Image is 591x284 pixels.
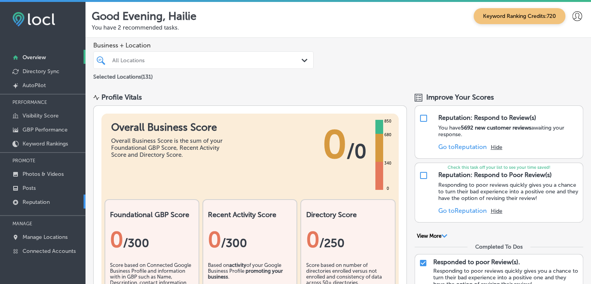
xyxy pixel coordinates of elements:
[101,93,142,102] div: Profile Vitals
[383,132,393,138] div: 680
[475,244,523,250] div: Completed To Dos
[30,46,70,51] div: Domain Overview
[491,208,502,214] button: Hide
[438,182,579,202] p: Responding to poor reviews quickly gives you a chance to turn their bad experience into a positiv...
[415,165,583,170] p: Check this task off your list to see your time saved!
[112,57,302,63] div: All Locations
[319,236,344,250] span: /250
[306,227,390,252] div: 0
[12,20,19,26] img: website_grey.svg
[23,82,46,89] p: AutoPilot
[110,227,194,252] div: 0
[92,24,585,31] p: You have 2 recommended tasks.
[383,118,393,124] div: 850
[12,12,19,19] img: logo_orange.svg
[22,12,38,19] div: v 4.0.25
[92,10,197,23] p: Good Evening, Hailie
[23,126,68,133] p: GBP Performance
[385,186,391,192] div: 0
[23,234,68,240] p: Manage Locations
[461,124,531,131] strong: 5692 new customer reviews
[21,45,27,51] img: tab_domain_overview_orange.svg
[23,199,50,205] p: Reputation
[323,121,347,168] span: 0
[491,144,502,151] button: Hide
[433,258,520,266] p: Responded to poor Review(s).
[23,54,46,61] p: Overview
[93,70,153,80] p: Selected Locations ( 131 )
[438,114,536,121] div: Reputation: Respond to Review(s)
[93,42,314,49] span: Business + Location
[208,210,292,219] h2: Recent Activity Score
[23,140,68,147] p: Keyword Rankings
[123,236,149,250] span: / 300
[110,210,194,219] h2: Foundational GBP Score
[438,124,579,138] p: You have awaiting your response.
[438,171,552,179] div: Reputation: Respond to Poor Review(s)
[474,8,565,24] span: Keyword Ranking Credits: 720
[438,207,487,214] a: Go toReputation
[347,140,366,163] span: / 0
[23,248,76,254] p: Connected Accounts
[221,236,247,250] span: /300
[23,112,59,119] p: Visibility Score
[23,171,64,177] p: Photos & Videos
[23,185,36,191] p: Posts
[306,210,390,219] h2: Directory Score
[426,93,494,102] span: Improve Your Scores
[86,46,131,51] div: Keywords by Traffic
[415,233,450,240] button: View More
[111,121,228,133] h1: Overall Business Score
[229,262,246,268] b: activity
[111,137,228,158] div: Overall Business Score is the sum of your Foundational GBP Score, Recent Activity Score and Direc...
[383,160,393,167] div: 340
[208,227,292,252] div: 0
[208,268,283,280] b: promoting your business
[20,20,85,26] div: Domain: [DOMAIN_NAME]
[23,68,59,75] p: Directory Sync
[77,45,84,51] img: tab_keywords_by_traffic_grey.svg
[12,12,55,26] img: fda3e92497d09a02dc62c9cd864e3231.png
[438,143,487,151] a: Go toReputation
